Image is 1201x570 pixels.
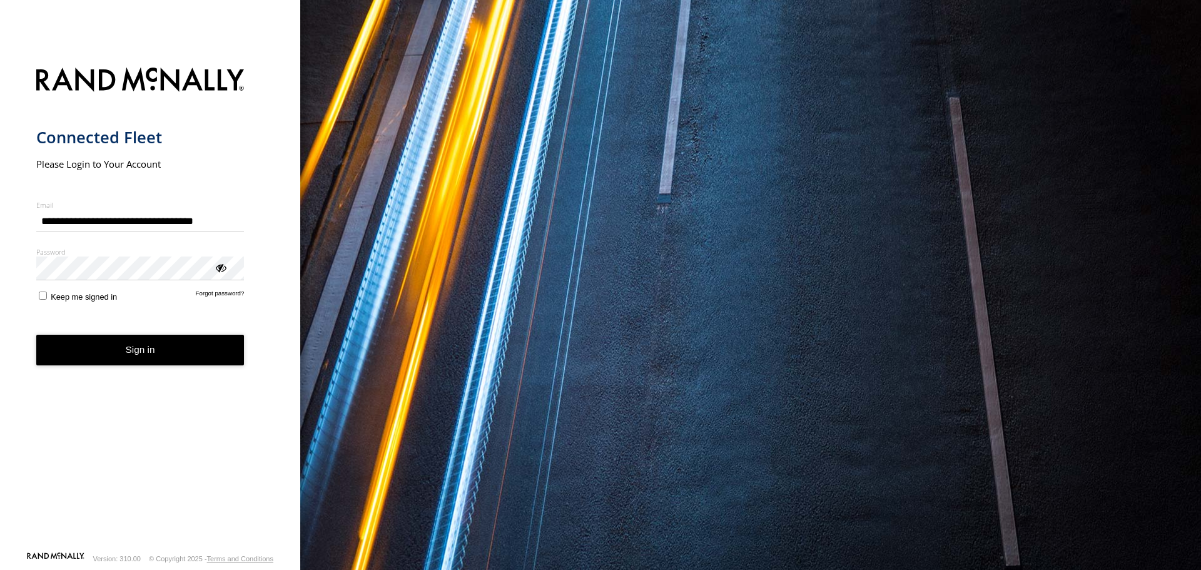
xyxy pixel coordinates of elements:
[207,555,273,562] a: Terms and Conditions
[51,292,117,302] span: Keep me signed in
[27,552,84,565] a: Visit our Website
[36,60,265,551] form: main
[39,292,47,300] input: Keep me signed in
[36,247,245,257] label: Password
[214,261,226,273] div: ViewPassword
[36,335,245,365] button: Sign in
[36,127,245,148] h1: Connected Fleet
[36,65,245,97] img: Rand McNally
[149,555,273,562] div: © Copyright 2025 -
[36,200,245,210] label: Email
[196,290,245,302] a: Forgot password?
[93,555,141,562] div: Version: 310.00
[36,158,245,170] h2: Please Login to Your Account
